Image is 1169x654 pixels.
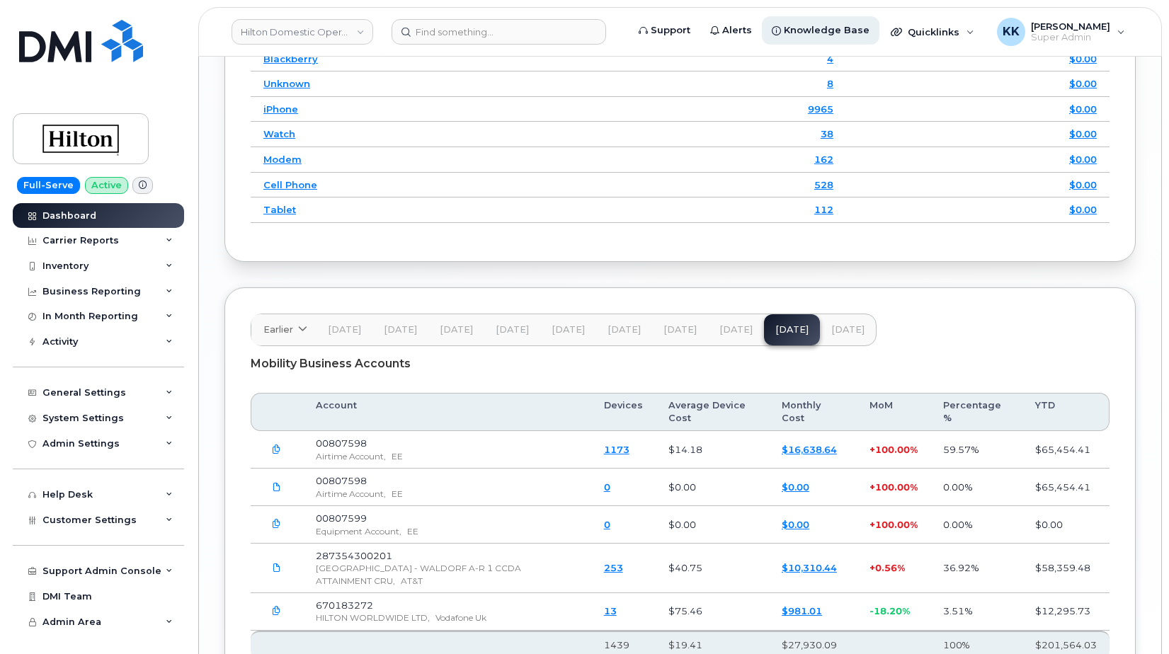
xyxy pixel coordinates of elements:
a: $0.00 [1069,78,1097,89]
td: $40.75 [656,544,769,593]
a: CMP_ImageForInvoice_G018877_20250902_72943118_20250903_031100.PDF [263,474,290,499]
a: 38 [821,128,833,139]
span: [PERSON_NAME] [1031,21,1110,32]
span: [DATE] [552,324,585,335]
a: 1173 [604,444,629,455]
span: Super Admin [1031,32,1110,43]
span: Quicklinks [908,26,959,38]
span: + [869,519,875,530]
a: Cell Phone [263,179,317,190]
a: $0.00 [1069,103,1097,115]
span: 100.00% [875,444,918,455]
th: Devices [591,393,656,432]
th: Monthly Cost [769,393,857,432]
a: 162 [814,154,833,165]
a: $981.01 [782,605,822,616]
td: 3.51% [930,593,1022,631]
div: Kristin Kammer-Grossman [987,18,1135,46]
td: 0.00% [930,469,1022,506]
a: Tablet [263,204,296,215]
a: $0.00 [782,519,809,530]
a: 4 [827,53,833,64]
a: Unknown [263,78,310,89]
span: Alerts [722,23,752,38]
td: 0.00% [930,506,1022,544]
span: Earlier [263,323,293,336]
a: $0.00 [1069,53,1097,64]
span: [DATE] [384,324,417,335]
th: YTD [1022,393,1110,432]
span: 0.56% [875,562,905,573]
a: Earlier [251,314,317,345]
a: 8 [827,78,833,89]
span: [DATE] [608,324,641,335]
a: $0.00 [1069,154,1097,165]
td: $75.46 [656,593,769,631]
span: [DATE] [663,324,697,335]
span: AT&T [401,575,423,586]
span: EE [392,451,403,461]
a: Hilton Domestic Operating Company Inc [232,19,373,45]
a: Knowledge Base [762,16,879,45]
td: $0.00 [1022,506,1110,544]
a: Alerts [700,16,762,45]
span: + [869,562,875,573]
div: Quicklinks [881,18,984,46]
input: Find something... [392,19,606,45]
span: [DATE] [496,324,529,335]
iframe: Messenger Launcher [1107,592,1158,643]
td: 36.92% [930,544,1022,593]
a: 0 [604,481,610,493]
th: Account [303,393,591,432]
span: 00807599 [316,512,367,524]
span: Airtime Account, [316,488,386,499]
span: Support [651,23,690,38]
a: 253 [604,562,623,573]
span: HILTON WORLDWIDE LTD, [316,612,430,623]
td: 59.57% [930,431,1022,469]
a: iPhone [263,103,298,115]
a: 287354300201_20250917_F.pdf [263,556,290,580]
span: 100.00% [875,481,918,493]
span: + [869,481,875,493]
a: Watch [263,128,295,139]
span: Knowledge Base [784,23,869,38]
a: Blackberry [263,53,318,64]
span: 00807598 [316,437,367,449]
a: 528 [814,179,833,190]
span: + [869,444,875,455]
td: $65,454.41 [1022,469,1110,506]
span: [DATE] [831,324,865,335]
a: $0.00 [782,481,809,493]
a: $0.00 [1069,179,1097,190]
span: -18.20% [869,605,910,616]
a: $0.00 [1069,128,1097,139]
a: Modem [263,154,302,165]
span: [DATE] [328,324,361,335]
span: 00807598 [316,475,367,486]
th: Average Device Cost [656,393,769,432]
td: $14.18 [656,431,769,469]
span: 100.00% [875,519,918,530]
td: $12,295.73 [1022,593,1110,631]
div: Mobility Business Accounts [251,346,1110,381]
a: 13 [604,605,617,616]
a: $16,638.64 [782,444,837,455]
a: Support [629,16,700,45]
td: $0.00 [656,469,769,506]
span: Airtime Account, [316,451,386,461]
td: $65,454.41 [1022,431,1110,469]
a: $0.00 [1069,204,1097,215]
th: MoM [857,393,930,432]
a: 9965 [808,103,833,115]
span: 670183272 [316,599,373,611]
td: $0.00 [656,506,769,544]
a: 0 [604,519,610,530]
span: Vodafone Uk [435,612,486,623]
span: [GEOGRAPHIC_DATA] - WALDORF A-R 1 CCDA ATTAINMENT CRU, [316,563,521,585]
a: $10,310.44 [782,562,837,573]
span: 287354300201 [316,550,392,561]
span: Equipment Account, [316,526,401,537]
td: $58,359.48 [1022,544,1110,593]
span: KK [1003,23,1020,40]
